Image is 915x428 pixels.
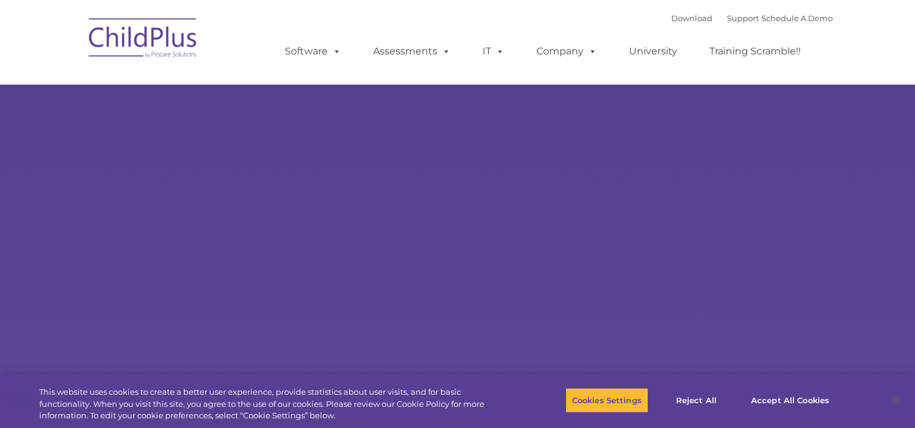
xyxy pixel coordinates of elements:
button: Accept All Cookies [744,387,836,413]
a: Company [524,39,609,63]
a: Schedule A Demo [761,13,833,23]
button: Cookies Settings [565,387,648,413]
button: Close [882,387,909,413]
button: Reject All [659,387,734,413]
a: IT [471,39,516,63]
a: Training Scramble!! [697,39,813,63]
a: Assessments [361,39,463,63]
a: Support [727,13,759,23]
a: University [617,39,689,63]
a: Download [671,13,712,23]
img: ChildPlus by Procare Solutions [83,10,204,70]
font: | [671,13,833,23]
div: This website uses cookies to create a better user experience, provide statistics about user visit... [39,386,503,422]
a: Software [273,39,353,63]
